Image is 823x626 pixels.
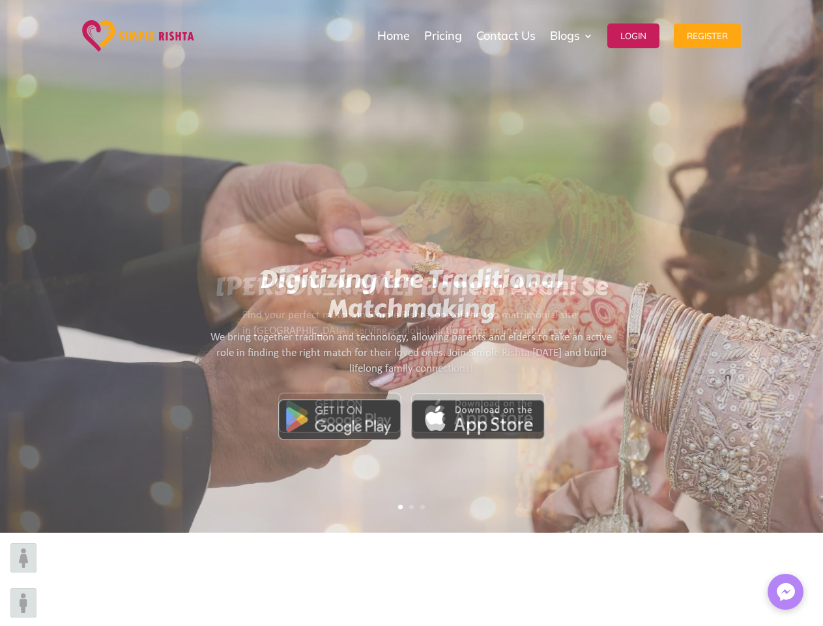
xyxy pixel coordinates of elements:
[674,23,741,48] button: Register
[607,3,659,68] a: Login
[398,505,403,509] a: 1
[278,399,401,440] img: Google Play
[424,3,462,68] a: Pricing
[377,3,410,68] a: Home
[773,579,799,605] img: Messenger
[550,3,593,68] a: Blogs
[674,3,741,68] a: Register
[420,505,425,509] a: 3
[476,3,536,68] a: Contact Us
[208,265,616,330] h1: Digitizing the Traditional Matchmaking
[208,330,616,445] : We bring together tradition and technology, allowing parents and elders to take an active role in...
[409,505,414,509] a: 2
[607,23,659,48] button: Login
